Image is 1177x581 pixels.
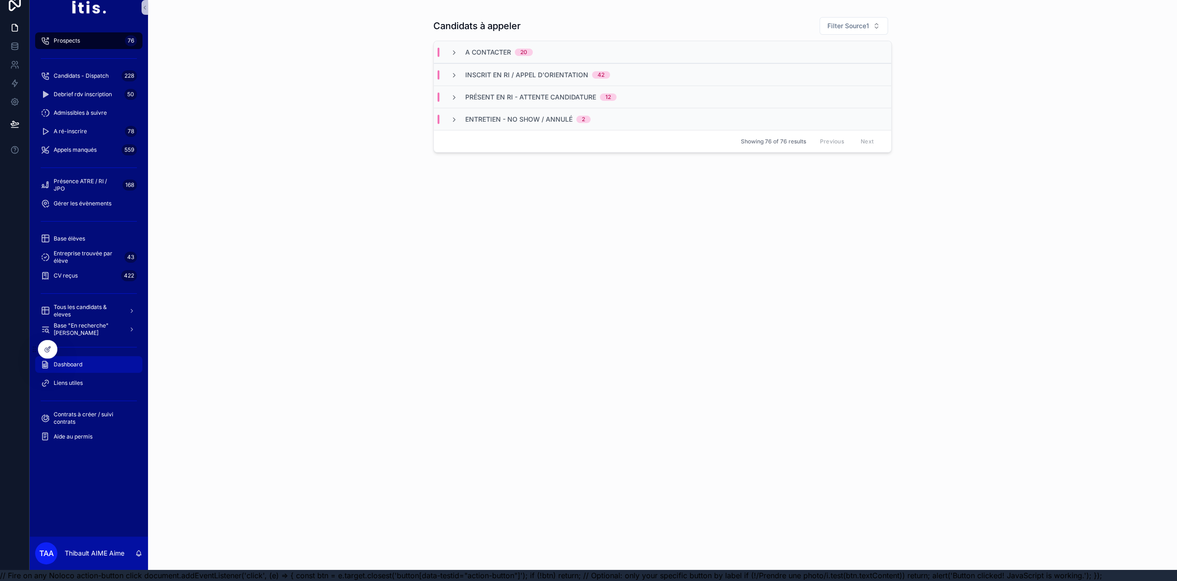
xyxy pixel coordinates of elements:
[582,116,585,123] div: 2
[65,549,124,558] p: Thibault AIME Aime
[125,126,137,137] div: 78
[465,115,573,124] span: Entretien - no show / annulé
[54,91,112,98] span: Debrief rdv inscription
[35,105,142,121] a: Admissibles à suivre
[35,68,142,84] a: Candidats - Dispatch228
[740,138,806,145] span: Showing 76 of 76 results
[820,17,888,35] button: Select Button
[54,200,111,207] span: Gérer les évènements
[54,303,121,318] span: Tous les candidats & eleves
[605,93,611,101] div: 12
[54,379,83,387] span: Liens utiles
[54,72,109,80] span: Candidats - Dispatch
[54,411,133,426] span: Contrats à créer / suivi contrats
[124,252,137,263] div: 43
[520,49,527,56] div: 20
[124,89,137,100] div: 50
[827,21,869,31] span: Filter Source1
[123,179,137,191] div: 168
[125,35,137,46] div: 76
[35,177,142,193] a: Présence ATRE / RI / JPO168
[54,361,82,368] span: Dashboard
[35,123,142,140] a: A ré-inscrire78
[465,93,596,102] span: Présent en RI - attente candidature
[122,70,137,81] div: 228
[121,270,137,281] div: 422
[54,235,85,242] span: Base élèves
[54,433,92,440] span: Aide au permis
[54,272,78,279] span: CV reçus
[35,375,142,391] a: Liens utiles
[35,195,142,212] a: Gérer les évènements
[35,32,142,49] a: Prospects76
[30,26,148,457] div: scrollable content
[433,19,521,32] h1: Candidats à appeler
[54,37,80,44] span: Prospects
[54,109,107,117] span: Admissibles à suivre
[35,267,142,284] a: CV reçus422
[35,303,142,319] a: Tous les candidats & eleves
[35,356,142,373] a: Dashboard
[54,322,121,337] span: Base "En recherche" [PERSON_NAME]
[35,321,142,338] a: Base "En recherche" [PERSON_NAME]
[35,230,142,247] a: Base élèves
[465,70,588,80] span: Inscrit en RI / appel d'orientation
[598,71,604,79] div: 42
[35,142,142,158] a: Appels manqués559
[35,249,142,266] a: Entreprise trouvée par élève43
[122,144,137,155] div: 559
[54,146,97,154] span: Appels manqués
[54,178,119,192] span: Présence ATRE / RI / JPO
[35,428,142,445] a: Aide au permis
[35,410,142,426] a: Contrats à créer / suivi contrats
[54,250,121,265] span: Entreprise trouvée par élève
[35,86,142,103] a: Debrief rdv inscription50
[39,548,54,559] span: TAA
[465,48,511,57] span: A contacter
[54,128,87,135] span: A ré-inscrire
